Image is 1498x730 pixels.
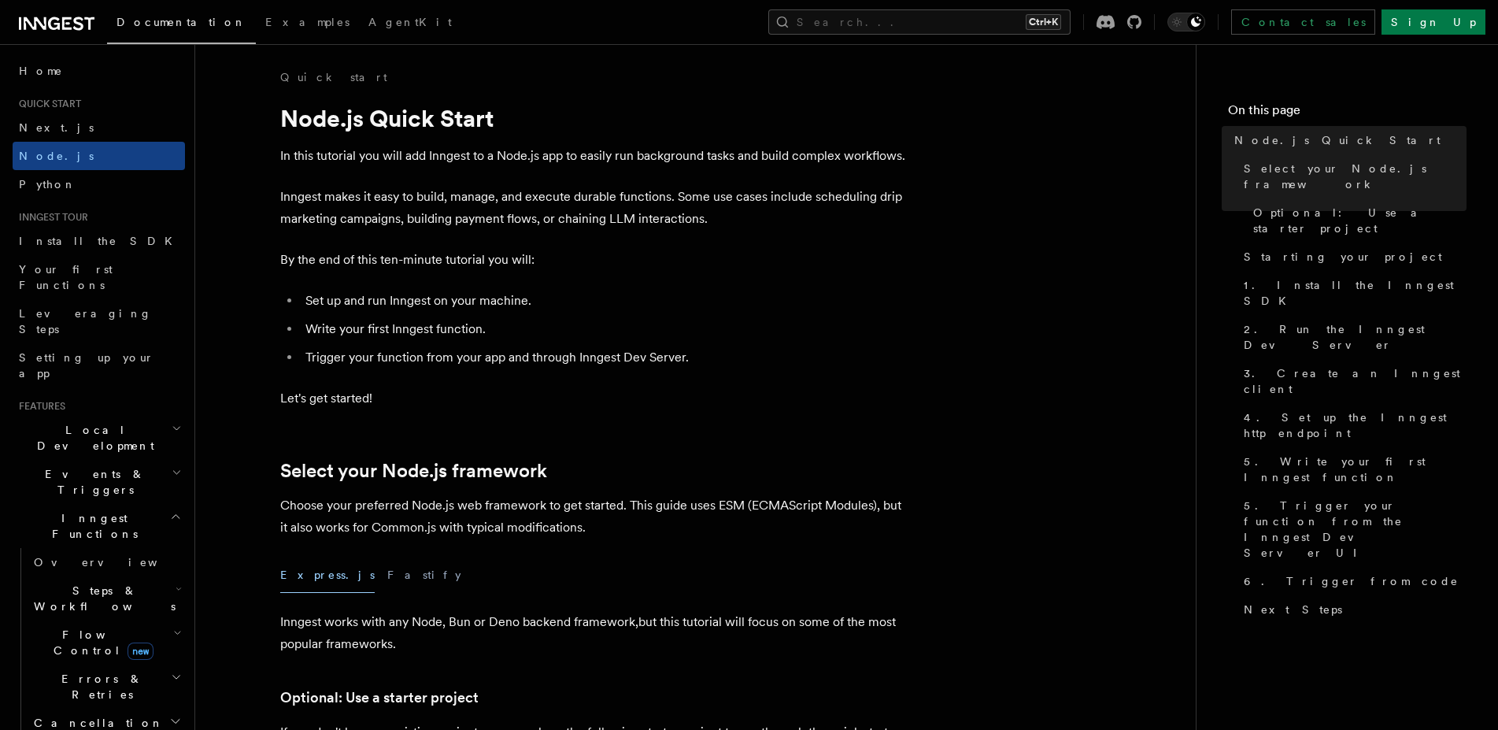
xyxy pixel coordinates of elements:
a: Contact sales [1231,9,1375,35]
a: 3. Create an Inngest client [1237,359,1467,403]
a: 5. Write your first Inngest function [1237,447,1467,491]
span: Overview [34,556,196,569]
button: Local Development [13,416,185,460]
a: Python [13,170,185,198]
a: Leveraging Steps [13,299,185,343]
span: Inngest tour [13,211,88,224]
button: Express.js [280,558,375,593]
span: Documentation [117,16,246,28]
li: Set up and run Inngest on your machine. [301,290,910,312]
a: AgentKit [359,5,461,43]
a: Quick start [280,69,387,85]
p: Inngest works with any Node, Bun or Deno backend framework,but this tutorial will focus on some o... [280,611,910,655]
button: Search...Ctrl+K [768,9,1071,35]
span: Optional: Use a starter project [1253,205,1467,236]
a: Documentation [107,5,256,44]
span: Leveraging Steps [19,307,152,335]
span: Setting up your app [19,351,154,380]
span: 1. Install the Inngest SDK [1244,277,1467,309]
a: Sign Up [1381,9,1485,35]
span: Next Steps [1244,602,1342,617]
span: Examples [265,16,350,28]
a: Home [13,57,185,85]
span: Steps & Workflows [28,583,176,614]
span: Node.js [19,150,94,162]
button: Steps & Workflows [28,576,185,621]
span: 5. Write your first Inngest function [1244,454,1467,485]
p: Let's get started! [280,387,910,409]
kbd: Ctrl+K [1026,14,1061,30]
a: Your first Functions [13,255,185,299]
li: Trigger your function from your app and through Inngest Dev Server. [301,346,910,369]
a: Select your Node.js framework [1237,154,1467,198]
p: In this tutorial you will add Inngest to a Node.js app to easily run background tasks and build c... [280,145,910,167]
a: 1. Install the Inngest SDK [1237,271,1467,315]
span: Events & Triggers [13,466,172,498]
a: Optional: Use a starter project [1247,198,1467,243]
p: Choose your preferred Node.js web framework to get started. This guide uses ESM (ECMAScript Modul... [280,495,910,539]
span: 3. Create an Inngest client [1244,365,1467,397]
p: Inngest makes it easy to build, manage, and execute durable functions. Some use cases include sch... [280,186,910,230]
span: Next.js [19,121,94,134]
span: Home [19,63,63,79]
span: AgentKit [368,16,452,28]
button: Flow Controlnew [28,621,185,665]
span: Node.js Quick Start [1234,132,1441,148]
span: 5. Trigger your function from the Inngest Dev Server UI [1244,498,1467,561]
a: Optional: Use a starter project [280,687,479,709]
button: Errors & Retries [28,665,185,709]
span: Errors & Retries [28,671,171,702]
a: Examples [256,5,359,43]
span: 4. Set up the Inngest http endpoint [1244,409,1467,441]
span: Inngest Functions [13,510,170,542]
a: 2. Run the Inngest Dev Server [1237,315,1467,359]
span: Python [19,178,76,191]
a: Install the SDK [13,227,185,255]
button: Events & Triggers [13,460,185,504]
a: Starting your project [1237,243,1467,271]
span: 2. Run the Inngest Dev Server [1244,321,1467,353]
span: Features [13,400,65,413]
span: Your first Functions [19,263,113,291]
button: Inngest Functions [13,504,185,548]
a: Node.js [13,142,185,170]
button: Fastify [387,558,461,593]
a: 6. Trigger from code [1237,567,1467,595]
a: Overview [28,548,185,576]
span: new [128,643,153,660]
a: Next.js [13,113,185,142]
span: Select your Node.js framework [1244,161,1467,192]
a: Select your Node.js framework [280,460,547,482]
h1: Node.js Quick Start [280,104,910,132]
span: 6. Trigger from code [1244,573,1459,589]
span: Install the SDK [19,235,182,247]
span: Local Development [13,422,172,454]
a: 4. Set up the Inngest http endpoint [1237,403,1467,447]
button: Toggle dark mode [1167,13,1205,31]
span: Starting your project [1244,249,1442,265]
span: Quick start [13,98,81,110]
li: Write your first Inngest function. [301,318,910,340]
h4: On this page [1228,101,1467,126]
span: Flow Control [28,627,173,658]
a: Node.js Quick Start [1228,126,1467,154]
p: By the end of this ten-minute tutorial you will: [280,249,910,271]
a: Next Steps [1237,595,1467,624]
a: 5. Trigger your function from the Inngest Dev Server UI [1237,491,1467,567]
a: Setting up your app [13,343,185,387]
